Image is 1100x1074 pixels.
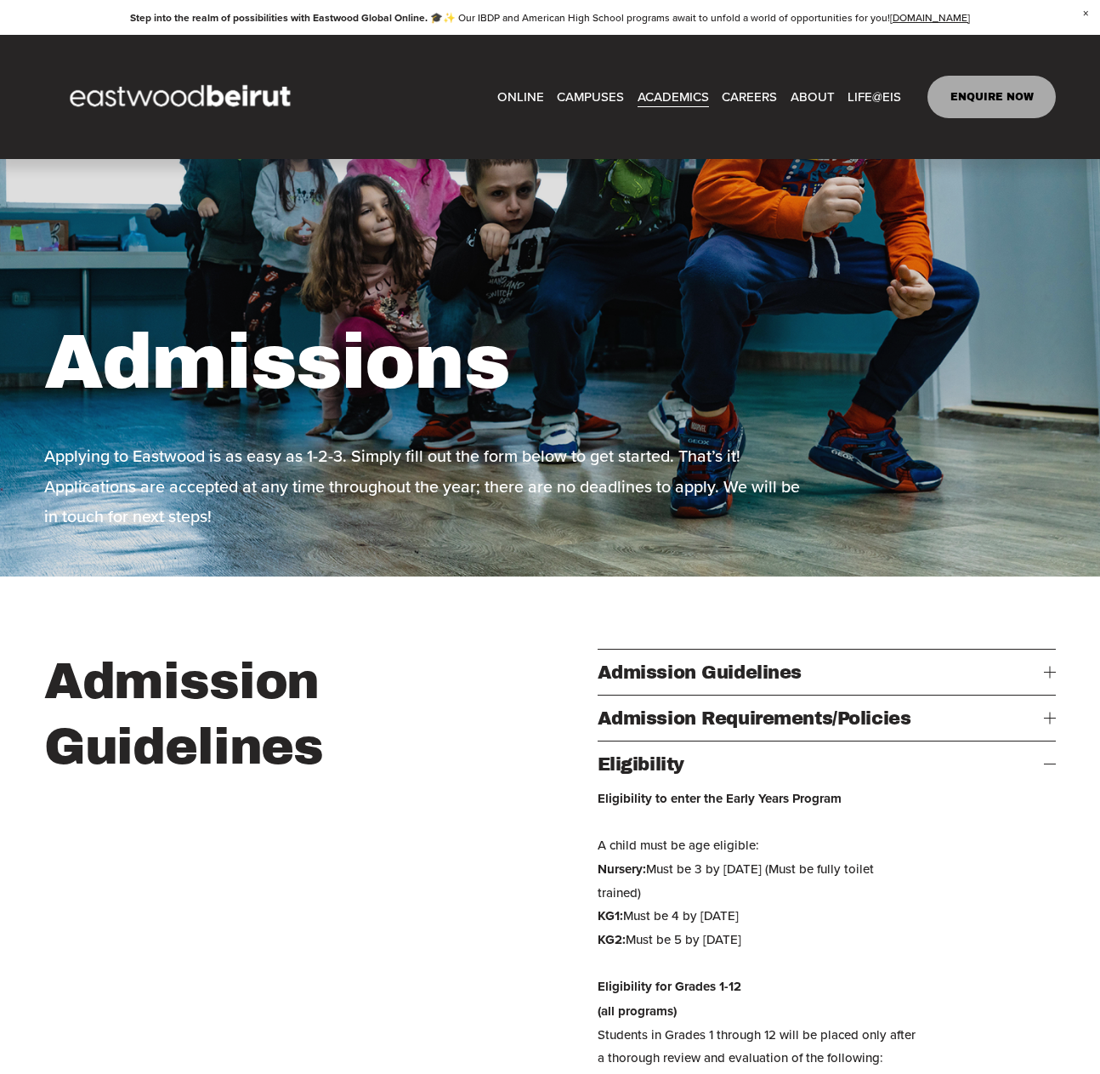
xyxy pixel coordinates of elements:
button: Admission Guidelines [598,650,1057,695]
a: folder dropdown [638,84,709,110]
h1: Admissions [44,317,1057,409]
a: folder dropdown [848,84,901,110]
span: LIFE@EIS [848,85,901,108]
a: folder dropdown [791,84,835,110]
span: Admission Guidelines [598,662,1045,682]
a: CAREERS [722,84,777,110]
p: Applying to Eastwood is as easy as 1-2-3. Simply fill out the form below to get started. That’s i... [44,441,801,532]
a: ONLINE [497,84,544,110]
span: Eligibility [598,754,1045,774]
span: CAMPUSES [557,85,624,108]
img: EastwoodIS Global Site [44,54,321,140]
span: ABOUT [791,85,835,108]
a: folder dropdown [557,84,624,110]
span: ACADEMICS [638,85,709,108]
strong: Nursery: [598,860,646,878]
button: Eligibility [598,742,1057,787]
strong: KG2: [598,930,626,949]
a: [DOMAIN_NAME] [890,10,970,25]
span: Admission Requirements/Policies [598,708,1045,728]
strong: Eligibility for Grades 1-12 (all programs) [598,977,741,1020]
a: ENQUIRE NOW [927,76,1056,118]
h2: Admission Guidelines [44,649,503,781]
strong: KG1: [598,906,623,925]
strong: Eligibility to enter the Early Years Program [598,789,842,808]
button: Admission Requirements/Policies [598,696,1057,741]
